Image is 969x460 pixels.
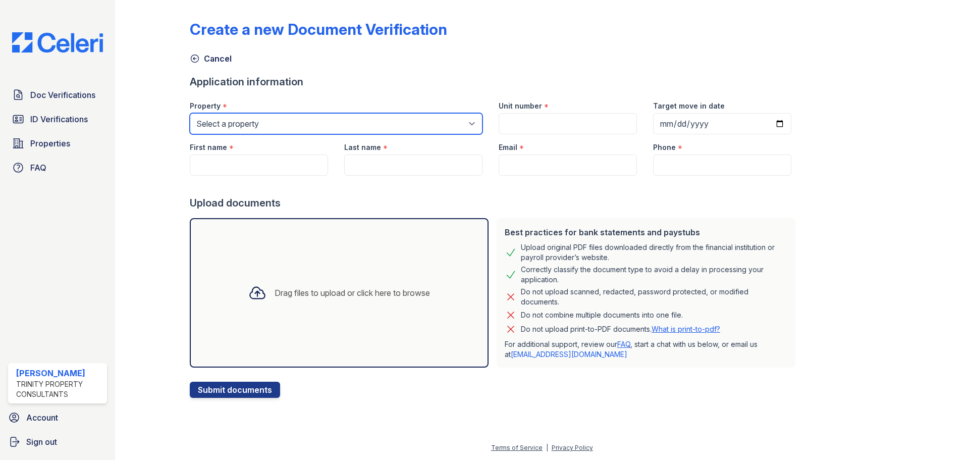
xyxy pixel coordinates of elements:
a: [EMAIL_ADDRESS][DOMAIN_NAME] [511,350,627,359]
div: Create a new Document Verification [190,20,447,38]
label: Last name [344,142,381,152]
label: First name [190,142,227,152]
label: Email [499,142,517,152]
a: Cancel [190,53,232,65]
div: Application information [190,75,799,89]
label: Phone [653,142,676,152]
label: Unit number [499,101,542,111]
span: ID Verifications [30,113,88,125]
a: Privacy Policy [552,444,593,451]
div: Upload documents [190,196,799,210]
label: Target move in date [653,101,725,111]
div: Do not combine multiple documents into one file. [521,309,683,321]
div: Upload original PDF files downloaded directly from the financial institution or payroll provider’... [521,242,787,263]
a: Terms of Service [491,444,543,451]
p: For additional support, review our , start a chat with us below, or email us at [505,339,787,360]
div: Do not upload scanned, redacted, password protected, or modified documents. [521,287,787,307]
a: FAQ [617,340,630,348]
span: Doc Verifications [30,89,95,101]
label: Property [190,101,221,111]
p: Do not upload print-to-PDF documents. [521,324,720,334]
a: What is print-to-pdf? [652,325,720,333]
span: Sign out [26,436,57,448]
a: Doc Verifications [8,85,107,105]
div: | [546,444,548,451]
a: Properties [8,133,107,154]
a: Sign out [4,432,111,452]
span: Properties [30,137,70,149]
div: [PERSON_NAME] [16,367,103,379]
a: ID Verifications [8,109,107,129]
button: Submit documents [190,382,280,398]
span: Account [26,412,58,424]
div: Drag files to upload or click here to browse [275,287,430,299]
img: CE_Logo_Blue-a8612792a0a2168367f1c8372b55b34899dd931a85d93a1a3d3e32e68fde9ad4.png [4,32,111,53]
a: FAQ [8,158,107,178]
div: Correctly classify the document type to avoid a delay in processing your application. [521,265,787,285]
span: FAQ [30,162,46,174]
div: Best practices for bank statements and paystubs [505,226,787,238]
div: Trinity Property Consultants [16,379,103,399]
a: Account [4,407,111,428]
